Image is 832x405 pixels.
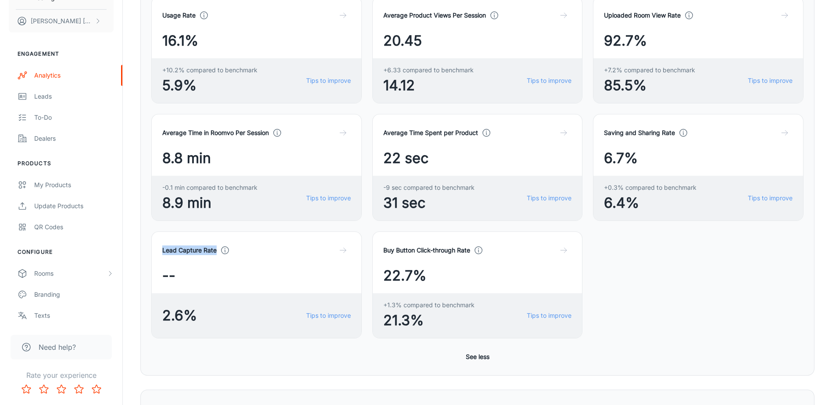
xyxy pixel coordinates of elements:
[604,75,695,96] span: 85.5%
[604,11,681,20] h4: Uploaded Room View Rate
[34,134,114,143] div: Dealers
[383,265,426,286] span: 22.7%
[383,310,475,331] span: 21.3%
[162,128,269,138] h4: Average Time in Roomvo Per Session
[162,192,257,213] span: 8.9 min
[306,311,351,320] a: Tips to improve
[34,311,114,320] div: Texts
[34,180,114,190] div: My Products
[35,380,53,398] button: Rate 2 star
[383,30,422,51] span: 20.45
[604,183,696,192] span: +0.3% compared to benchmark
[34,201,114,211] div: Update Products
[383,11,486,20] h4: Average Product Views Per Session
[34,222,114,232] div: QR Codes
[604,30,647,51] span: 92.7%
[162,183,257,192] span: -0.1 min compared to benchmark
[162,65,257,75] span: +10.2% compared to benchmark
[383,192,475,213] span: 31 sec
[34,269,107,278] div: Rooms
[162,245,217,255] h4: Lead Capture Rate
[162,11,196,20] h4: Usage Rate
[31,16,93,26] p: [PERSON_NAME] [PERSON_NAME]
[34,290,114,299] div: Branding
[383,148,428,169] span: 22 sec
[53,380,70,398] button: Rate 3 star
[162,148,211,169] span: 8.8 min
[527,193,571,203] a: Tips to improve
[34,71,114,80] div: Analytics
[383,300,475,310] span: +1.3% compared to benchmark
[604,65,695,75] span: +7.2% compared to benchmark
[34,92,114,101] div: Leads
[748,76,793,85] a: Tips to improve
[9,10,114,32] button: [PERSON_NAME] [PERSON_NAME]
[462,349,493,365] button: See less
[34,113,114,122] div: To-do
[162,75,257,96] span: 5.9%
[604,148,638,169] span: 6.7%
[383,75,474,96] span: 14.12
[527,76,571,85] a: Tips to improve
[748,193,793,203] a: Tips to improve
[306,193,351,203] a: Tips to improve
[18,380,35,398] button: Rate 1 star
[306,76,351,85] a: Tips to improve
[70,380,88,398] button: Rate 4 star
[604,192,696,213] span: 6.4%
[527,311,571,320] a: Tips to improve
[162,265,175,286] span: --
[383,128,478,138] h4: Average Time Spent per Product
[88,380,105,398] button: Rate 5 star
[162,305,197,326] span: 2.6%
[604,128,675,138] h4: Saving and Sharing Rate
[7,370,115,380] p: Rate your experience
[383,183,475,192] span: -9 sec compared to benchmark
[383,65,474,75] span: +6.33 compared to benchmark
[39,342,76,352] span: Need help?
[383,245,470,255] h4: Buy Button Click-through Rate
[162,30,198,51] span: 16.1%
